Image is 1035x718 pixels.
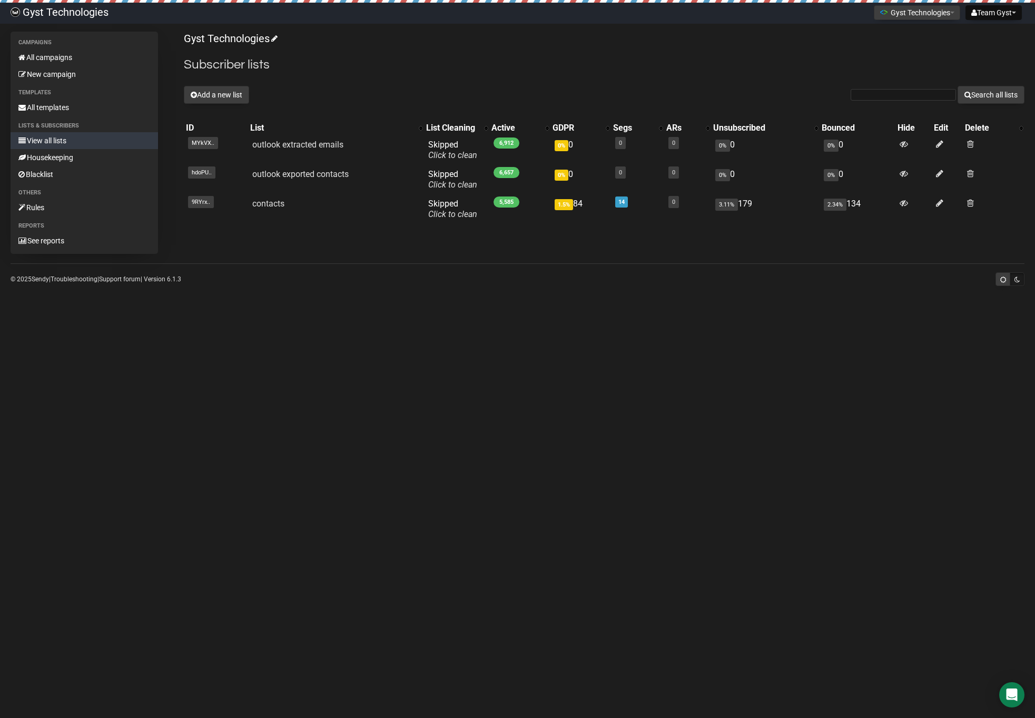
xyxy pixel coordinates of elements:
[99,276,141,283] a: Support forum
[711,121,820,135] th: Unsubscribed: No sort applied, activate to apply an ascending sort
[11,186,158,199] li: Others
[672,140,675,146] a: 0
[553,123,601,133] div: GDPR
[898,123,930,133] div: Hide
[895,121,932,135] th: Hide: No sort applied, sorting is disabled
[999,682,1024,707] div: Open Intercom Messenger
[715,199,738,211] span: 3.11%
[713,123,809,133] div: Unsubscribed
[426,123,479,133] div: List Cleaning
[550,165,612,194] td: 0
[820,121,895,135] th: Bounced: No sort applied, sorting is disabled
[428,180,477,190] a: Click to clean
[550,121,612,135] th: GDPR: No sort applied, activate to apply an ascending sort
[619,169,622,176] a: 0
[184,55,1024,74] h2: Subscriber lists
[11,120,158,132] li: Lists & subscribers
[965,5,1022,20] button: Team Gyst
[715,140,730,152] span: 0%
[934,123,961,133] div: Edit
[11,36,158,49] li: Campaigns
[250,123,413,133] div: List
[428,209,477,219] a: Click to clean
[11,66,158,83] a: New campaign
[820,194,895,224] td: 134
[555,199,573,210] span: 1.5%
[820,135,895,165] td: 0
[550,135,612,165] td: 0
[965,123,1014,133] div: Delete
[822,123,893,133] div: Bounced
[186,123,246,133] div: ID
[618,199,625,205] a: 14
[11,86,158,99] li: Templates
[711,135,820,165] td: 0
[824,140,839,152] span: 0%
[51,276,97,283] a: Troubleshooting
[550,194,612,224] td: 84
[428,140,477,160] span: Skipped
[824,169,839,181] span: 0%
[11,220,158,232] li: Reports
[711,165,820,194] td: 0
[188,166,215,179] span: hdoPU..
[880,8,888,16] img: 1.png
[184,121,248,135] th: ID: No sort applied, sorting is disabled
[428,169,477,190] span: Skipped
[11,99,158,116] a: All templates
[494,167,519,178] span: 6,657
[932,121,963,135] th: Edit: No sort applied, sorting is disabled
[248,121,424,135] th: List: No sort applied, activate to apply an ascending sort
[672,169,675,176] a: 0
[428,199,477,219] span: Skipped
[11,232,158,249] a: See reports
[32,276,49,283] a: Sendy
[824,199,846,211] span: 2.34%
[874,5,960,20] button: Gyst Technologies
[11,132,158,149] a: View all lists
[666,123,701,133] div: ARs
[252,199,284,209] a: contacts
[11,166,158,183] a: Blacklist
[252,140,343,150] a: outlook extracted emails
[188,137,218,149] span: MYkVX..
[188,196,214,208] span: 9RYrx..
[252,169,349,179] a: outlook exported contacts
[958,86,1024,104] button: Search all lists
[555,140,568,151] span: 0%
[963,121,1024,135] th: Delete: No sort applied, activate to apply an ascending sort
[184,86,249,104] button: Add a new list
[428,150,477,160] a: Click to clean
[424,121,489,135] th: List Cleaning: No sort applied, activate to apply an ascending sort
[11,7,20,17] img: 4bbcbfc452d929a90651847d6746e700
[491,123,540,133] div: Active
[11,273,181,285] p: © 2025 | | | Version 6.1.3
[611,121,664,135] th: Segs: No sort applied, activate to apply an ascending sort
[11,49,158,66] a: All campaigns
[555,170,568,181] span: 0%
[184,32,276,45] a: Gyst Technologies
[672,199,675,205] a: 0
[820,165,895,194] td: 0
[613,123,654,133] div: Segs
[489,121,550,135] th: Active: No sort applied, activate to apply an ascending sort
[715,169,730,181] span: 0%
[494,137,519,149] span: 6,912
[664,121,711,135] th: ARs: No sort applied, activate to apply an ascending sort
[11,149,158,166] a: Housekeeping
[711,194,820,224] td: 179
[11,199,158,216] a: Rules
[619,140,622,146] a: 0
[494,196,519,208] span: 5,585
